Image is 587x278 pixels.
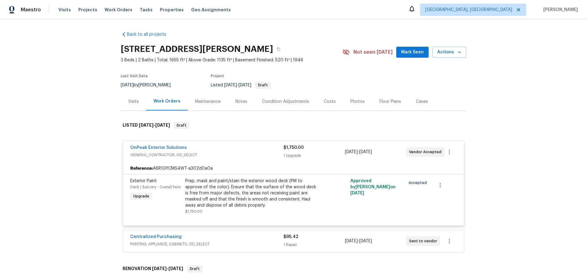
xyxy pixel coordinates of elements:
span: - [345,149,372,155]
a: Back to all projects [121,31,179,38]
span: Last Visit Date [121,74,148,78]
span: Listed [211,83,271,87]
span: [DATE] [121,83,134,87]
span: [GEOGRAPHIC_DATA], [GEOGRAPHIC_DATA] [425,7,512,13]
span: - [139,123,170,127]
span: Not seen [DATE] [353,49,393,55]
div: Work Orders [153,98,180,104]
span: [DATE] [345,239,358,243]
span: [DATE] [359,239,372,243]
span: Draft [256,83,270,87]
div: A6R1GYCMS4WT-a302d0a0a [123,163,464,174]
span: Exterior Paint [130,179,157,183]
span: Projects [78,7,97,13]
span: Project [211,74,224,78]
b: Reference: [130,165,153,171]
span: [DATE] [139,123,153,127]
h6: RENOVATION [123,265,183,273]
span: - [152,266,183,271]
span: - [345,238,372,244]
span: 3 Beds | 2 Baths | Total: 1655 ft² | Above Grade: 1135 ft² | Basement Finished: 520 ft² | 1946 [121,57,342,63]
a: OnPeak Exterior Solutions [130,146,187,150]
span: Accepted [408,180,429,186]
span: Upgrade [131,193,152,199]
span: Sent to vendor [409,238,440,244]
span: $1,750.00 [283,146,304,150]
span: Maestro [21,7,41,13]
div: Costs [324,99,336,105]
span: [DATE] [238,83,251,87]
span: Properties [160,7,184,13]
span: Tasks [140,8,153,12]
button: Copy Address [273,44,284,55]
span: [PERSON_NAME] [541,7,578,13]
span: GENERAL_CONTRACTOR, OD_SELECT [130,152,283,158]
span: Approved by [PERSON_NAME] on [350,179,396,195]
span: [DATE] [152,266,167,271]
span: [DATE] [155,123,170,127]
span: Draft [174,122,189,128]
div: Cases [416,99,428,105]
span: [DATE] [168,266,183,271]
div: Floor Plans [379,99,401,105]
span: Visits [58,7,71,13]
div: Visits [128,99,139,105]
span: [DATE] [224,83,237,87]
div: Condition Adjustments [262,99,309,105]
span: Geo Assignments [191,7,231,13]
span: Vendor Accepted [409,149,444,155]
h6: LISTED [123,122,170,129]
span: [DATE] [359,150,372,154]
button: Actions [432,47,466,58]
div: 1 Repair [283,242,345,248]
div: Notes [235,99,247,105]
span: $95.42 [283,235,298,239]
span: Work Orders [105,7,132,13]
span: Mark Seen [401,49,424,56]
button: Mark Seen [396,47,429,58]
span: PAINTING, APPLIANCE, CABINETS, OD_SELECT [130,241,283,247]
span: Draft [187,266,202,272]
div: 1 Upgrade [283,153,345,159]
div: by [PERSON_NAME] [121,81,178,89]
span: - [224,83,251,87]
div: Prep, mask and paint/stain the exterior wood deck (PM to approve of the color). Ensure that the s... [185,178,319,208]
span: Actions [437,49,461,56]
span: $1,750.00 [185,210,202,213]
span: Deck / Balcony - Overall Paint [130,185,181,189]
h2: [STREET_ADDRESS][PERSON_NAME] [121,46,273,52]
div: Maintenance [195,99,221,105]
span: [DATE] [345,150,358,154]
div: LISTED [DATE]-[DATE]Draft [121,116,466,135]
span: [DATE] [350,191,364,195]
a: Centralized Purchasing [130,235,182,239]
div: Photos [350,99,365,105]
